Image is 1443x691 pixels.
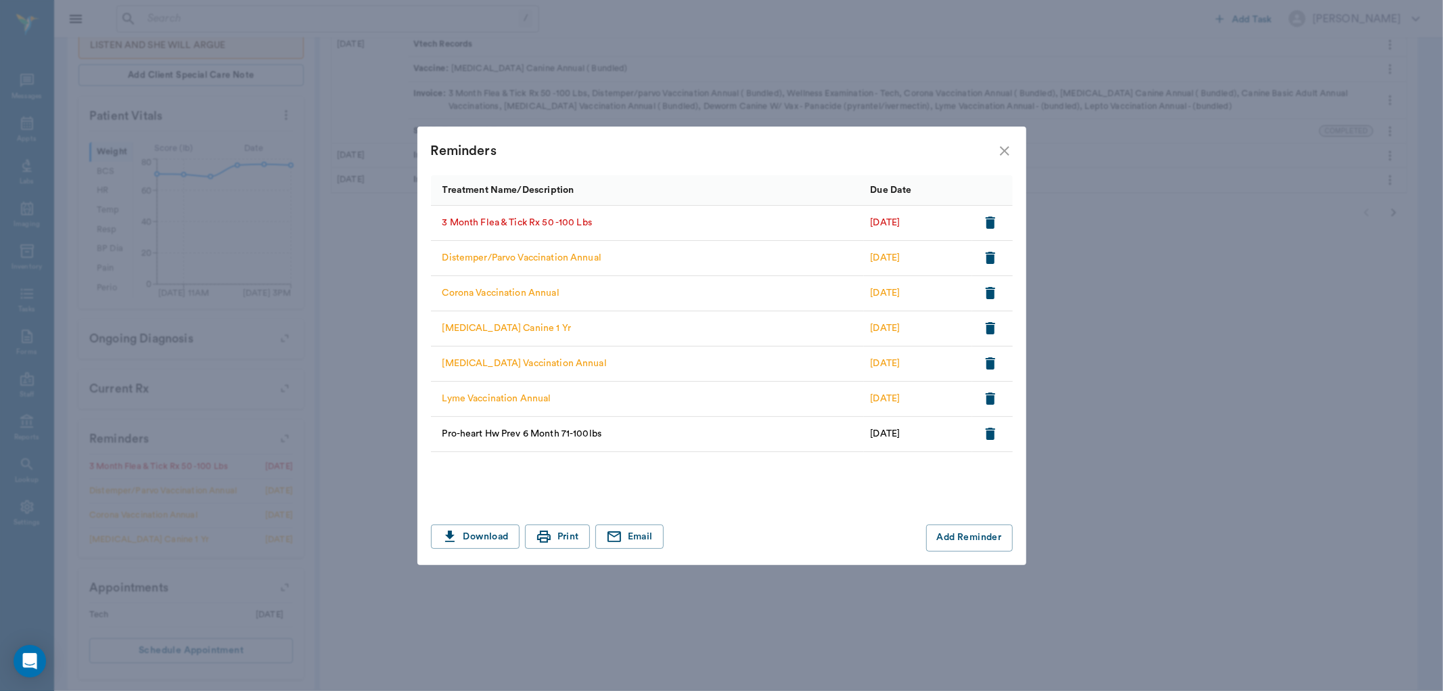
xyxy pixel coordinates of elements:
[926,525,1013,552] button: Add Reminder
[442,286,559,300] p: Corona Vaccination Annual
[871,286,900,300] p: [DATE]
[871,216,900,230] p: [DATE]
[442,321,571,336] p: [MEDICAL_DATA] Canine 1 Yr
[871,251,900,265] p: [DATE]
[431,525,520,550] button: Download
[442,357,607,371] p: [MEDICAL_DATA] Vaccination Annual
[915,181,934,200] button: Sort
[997,143,1013,159] button: close
[442,251,601,265] p: Distemper/Parvo Vaccination Annual
[871,357,900,371] p: [DATE]
[14,645,46,677] div: Open Intercom Messenger
[431,175,864,205] div: Treatment Name/Description
[442,427,602,441] p: Pro-heart Hw Prev 6 Month 71-100lbs
[525,525,590,550] button: Print
[871,392,900,406] p: [DATE]
[442,392,551,406] p: Lyme Vaccination Annual
[595,525,664,550] button: Email
[871,321,900,336] p: [DATE]
[442,171,574,209] div: Treatment Name/Description
[982,181,1001,200] button: Sort
[442,216,592,230] p: 3 Month Flea & Tick Rx 50 -100 Lbs
[577,181,596,200] button: Sort
[871,427,900,441] p: [DATE]
[871,171,912,209] div: Due Date
[864,175,972,205] div: Due Date
[431,140,997,162] div: Reminders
